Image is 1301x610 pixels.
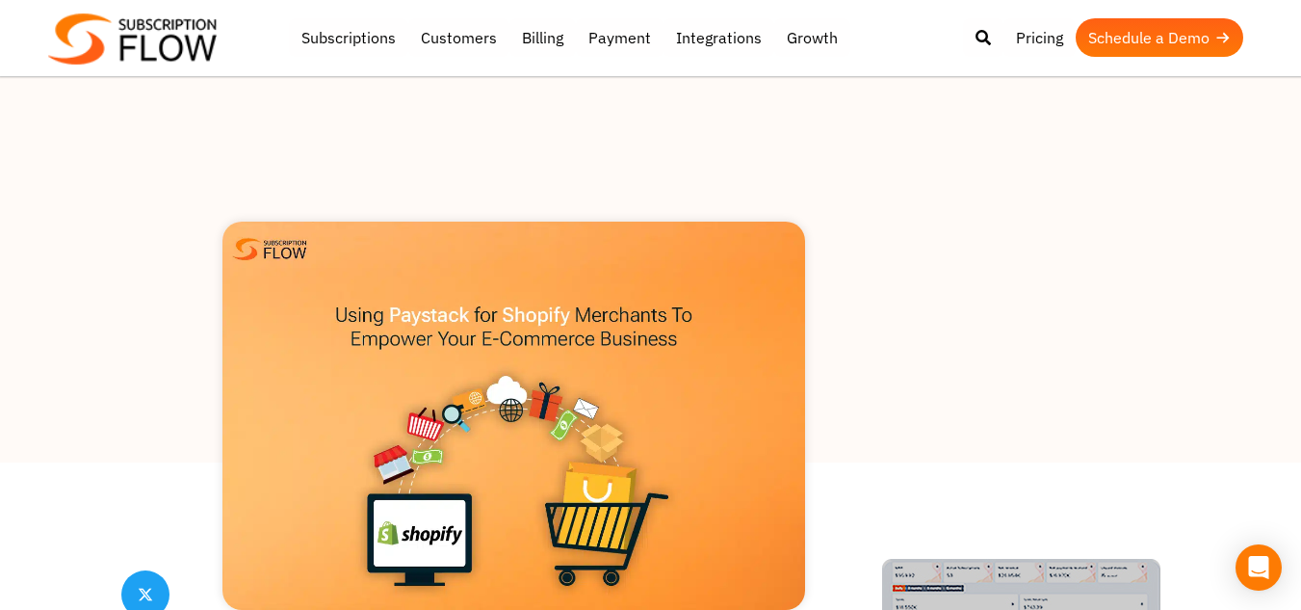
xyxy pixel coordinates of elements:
div: Open Intercom Messenger [1236,544,1282,591]
a: Schedule a Demo [1076,18,1243,57]
a: Pricing [1003,18,1076,57]
a: Payment [576,18,664,57]
a: Billing [509,18,576,57]
a: Customers [408,18,509,57]
a: Growth [774,18,850,57]
a: Subscriptions [289,18,408,57]
a: Integrations [664,18,774,57]
img: Using Paystack for Shopify Merchants To Empower Your E-Commerce Business [222,222,805,610]
img: Subscriptionflow [48,13,217,65]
